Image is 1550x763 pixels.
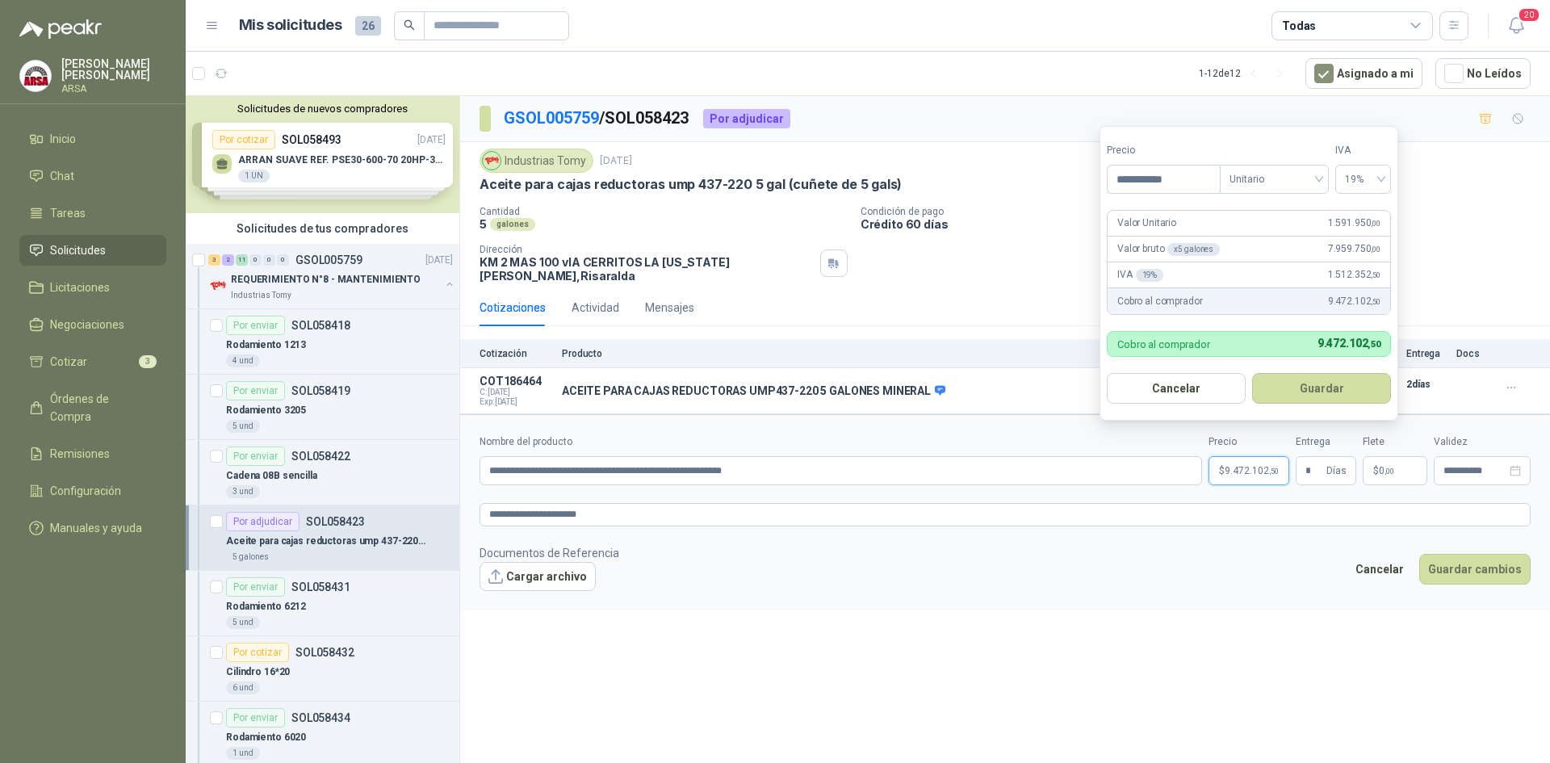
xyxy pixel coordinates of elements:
[20,61,51,91] img: Company Logo
[1317,337,1380,350] span: 9.472.102
[19,384,166,432] a: Órdenes de Compra
[1269,467,1279,476] span: ,50
[226,403,306,418] p: Rodamiento 3205
[404,19,415,31] span: search
[1305,58,1422,89] button: Asignado a mi
[291,385,350,396] p: SOL058419
[19,346,166,377] a: Cotizar3
[226,512,300,531] div: Por adjudicar
[480,397,552,407] span: Exp: [DATE]
[186,636,459,702] a: Por cotizarSOL058432Cilindro 16*206 und
[291,451,350,462] p: SOL058422
[1345,167,1381,191] span: 19%
[1199,61,1292,86] div: 1 - 12 de 12
[504,108,599,128] a: GSOL005759
[208,276,228,296] img: Company Logo
[186,571,459,636] a: Por enviarSOL058431Rodamiento 62125 und
[61,58,166,81] p: [PERSON_NAME] [PERSON_NAME]
[19,476,166,506] a: Configuración
[480,176,902,193] p: Aceite para cajas reductoras ump 437-220 5 gal (cuñete de 5 gals)
[263,254,275,266] div: 0
[1363,456,1427,485] p: $ 0,00
[1282,17,1316,35] div: Todas
[1117,339,1210,350] p: Cobro al comprador
[226,316,285,335] div: Por enviar
[226,354,260,367] div: 4 und
[1117,294,1202,309] p: Cobro al comprador
[480,544,619,562] p: Documentos de Referencia
[226,381,285,400] div: Por enviar
[186,375,459,440] a: Por enviarSOL058419Rodamiento 32055 und
[1371,245,1380,254] span: ,00
[186,505,459,571] a: Por adjudicarSOL058423Aceite para cajas reductoras ump 437-220 5 gal (cuñete de 5 gals)5 galones
[19,272,166,303] a: Licitaciones
[1347,554,1413,585] button: Cancelar
[50,204,86,222] span: Tareas
[19,309,166,340] a: Negociaciones
[1406,348,1447,359] p: Entrega
[1167,243,1220,256] div: x 5 galones
[50,279,110,296] span: Licitaciones
[1107,373,1246,404] button: Cancelar
[226,337,306,353] p: Rodamiento 1213
[226,616,260,629] div: 5 und
[50,167,74,185] span: Chat
[861,206,1544,217] p: Condición de pago
[1230,167,1319,191] span: Unitario
[480,255,814,283] p: KM 2 MAS 100 vIA CERRITOS LA [US_STATE] [PERSON_NAME] , Risaralda
[19,235,166,266] a: Solicitudes
[1335,143,1391,158] label: IVA
[1518,7,1540,23] span: 20
[1107,143,1220,158] label: Precio
[480,149,593,173] div: Industrias Tomy
[208,250,456,302] a: 3 2 11 0 0 0 GSOL005759[DATE] Company LogoREQUERIMIENTO N°8 - MANTENIMIENTOIndustrias Tomy
[306,516,365,527] p: SOL058423
[277,254,289,266] div: 0
[19,19,102,39] img: Logo peakr
[480,434,1202,450] label: Nombre del producto
[291,712,350,723] p: SOL058434
[480,206,848,217] p: Cantidad
[222,254,234,266] div: 2
[425,253,453,268] p: [DATE]
[1136,269,1164,282] div: 19 %
[1434,434,1531,450] label: Validez
[186,309,459,375] a: Por enviarSOL058418Rodamiento 12134 und
[1371,297,1380,306] span: ,50
[480,388,552,397] span: C: [DATE]
[50,519,142,537] span: Manuales y ayuda
[480,562,596,591] button: Cargar archivo
[562,348,1240,359] p: Producto
[1456,348,1489,359] p: Docs
[226,485,260,498] div: 3 und
[226,551,275,564] div: 5 galones
[139,355,157,368] span: 3
[50,130,76,148] span: Inicio
[19,161,166,191] a: Chat
[1368,339,1380,350] span: ,50
[1328,267,1380,283] span: 1.512.352
[226,643,289,662] div: Por cotizar
[226,747,260,760] div: 1 und
[226,534,427,549] p: Aceite para cajas reductoras ump 437-220 5 gal (cuñete de 5 gals)
[226,681,260,694] div: 6 und
[295,254,362,266] p: GSOL005759
[1328,294,1380,309] span: 9.472.102
[50,445,110,463] span: Remisiones
[1209,456,1289,485] p: $9.472.102,50
[483,152,501,170] img: Company Logo
[192,103,453,115] button: Solicitudes de nuevos compradores
[19,513,166,543] a: Manuales y ayuda
[50,482,121,500] span: Configuración
[480,375,552,388] p: COT186464
[226,446,285,466] div: Por enviar
[226,599,306,614] p: Rodamiento 6212
[1385,467,1394,476] span: ,00
[1326,457,1347,484] span: Días
[186,213,459,244] div: Solicitudes de tus compradores
[231,289,291,302] p: Industrias Tomy
[1502,11,1531,40] button: 20
[186,96,459,213] div: Solicitudes de nuevos compradoresPor cotizarSOL058493[DATE] ARRAN SUAVE REF. PSE30-600-70 20HP-30...
[600,153,632,169] p: [DATE]
[50,241,106,259] span: Solicitudes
